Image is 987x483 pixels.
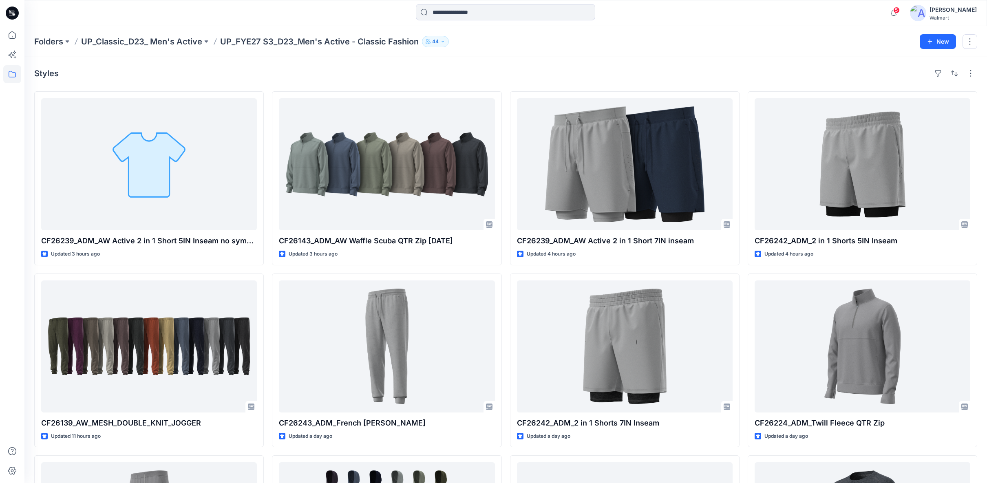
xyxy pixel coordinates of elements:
p: Updated 11 hours ago [51,432,101,441]
p: UP_FYE27 S3_D23_Men's Active - Classic Fashion [220,36,419,47]
a: CF26139_AW_MESH_DOUBLE_KNIT_JOGGER [41,280,257,412]
span: 5 [893,7,900,13]
p: Updated 4 hours ago [764,250,813,258]
p: CF26242_ADM_2 in 1 Shorts 5IN Inseam [755,235,970,247]
p: CF26224_ADM_Twill Fleece QTR Zip [755,417,970,429]
a: Folders [34,36,63,47]
p: CF26243_ADM_French [PERSON_NAME] [279,417,495,429]
a: CF26242_ADM_2 in 1 Shorts 5IN Inseam [755,98,970,230]
p: CF26139_AW_MESH_DOUBLE_KNIT_JOGGER [41,417,257,429]
p: Updated a day ago [289,432,332,441]
a: CF26224_ADM_Twill Fleece QTR Zip [755,280,970,412]
a: UP_Classic_D23_ Men's Active [81,36,202,47]
h4: Styles [34,68,59,78]
p: Updated 4 hours ago [527,250,576,258]
div: [PERSON_NAME] [930,5,977,15]
p: Updated a day ago [527,432,570,441]
p: CF26143_ADM_AW Waffle Scuba QTR Zip [DATE] [279,235,495,247]
a: CF26243_ADM_French Terry Jogger [279,280,495,412]
p: Updated 3 hours ago [51,250,100,258]
a: CF26242_ADM_2 in 1 Shorts 7IN Inseam [517,280,733,412]
a: CF26239_ADM_AW Active 2 in 1 Short 5IN Inseam no symetry [41,98,257,230]
p: Updated 3 hours ago [289,250,338,258]
a: CF26239_ADM_AW Active 2 in 1 Short 7IN inseam [517,98,733,230]
div: Walmart [930,15,977,21]
p: CF26239_ADM_AW Active 2 in 1 Short 7IN inseam [517,235,733,247]
p: CF26242_ADM_2 in 1 Shorts 7IN Inseam [517,417,733,429]
img: avatar [910,5,926,21]
p: 44 [432,37,439,46]
a: CF26143_ADM_AW Waffle Scuba QTR Zip 29SEP25 [279,98,495,230]
button: 44 [422,36,449,47]
p: CF26239_ADM_AW Active 2 in 1 Short 5IN Inseam no symetry [41,235,257,247]
button: New [920,34,956,49]
p: Updated a day ago [764,432,808,441]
